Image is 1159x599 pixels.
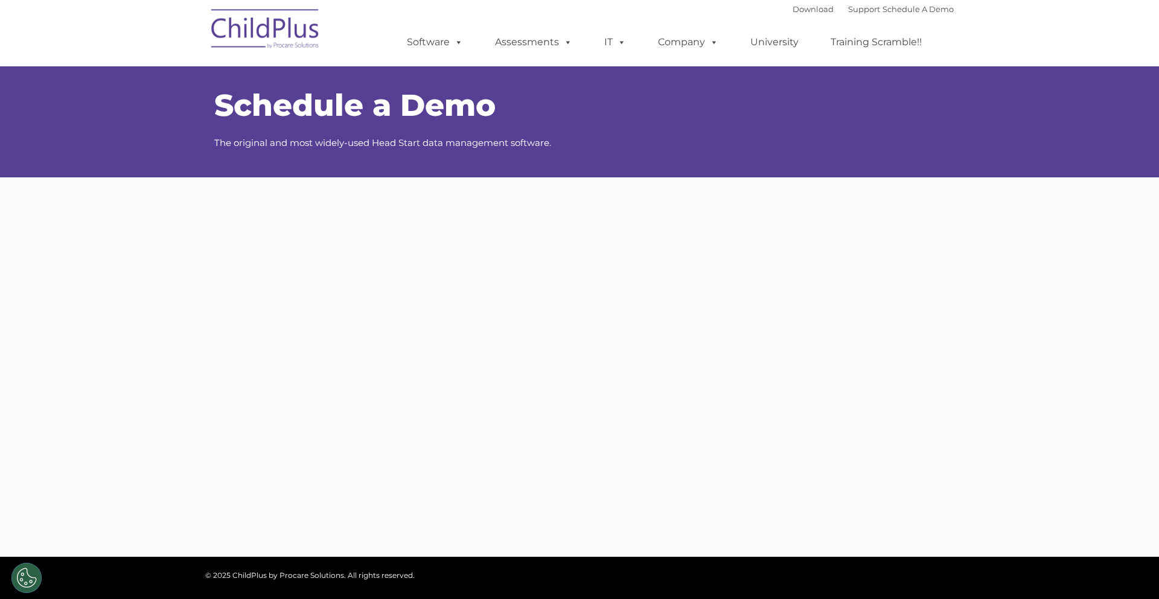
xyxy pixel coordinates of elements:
a: Schedule A Demo [883,4,954,14]
a: Company [646,30,730,54]
a: Assessments [483,30,584,54]
a: IT [592,30,638,54]
a: Support [848,4,880,14]
font: | [793,4,954,14]
a: Software [395,30,475,54]
a: University [738,30,811,54]
span: © 2025 ChildPlus by Procare Solutions. All rights reserved. [205,571,415,580]
span: The original and most widely-used Head Start data management software. [214,137,551,148]
a: Training Scramble!! [819,30,934,54]
span: Schedule a Demo [214,87,496,124]
img: ChildPlus by Procare Solutions [205,1,326,61]
a: Download [793,4,834,14]
button: Cookies Settings [11,563,42,593]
